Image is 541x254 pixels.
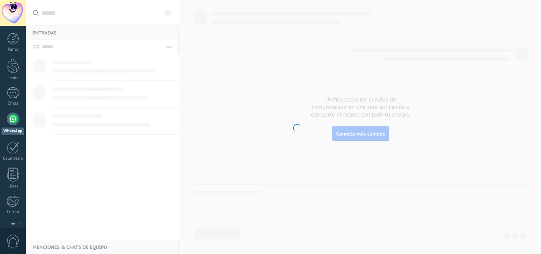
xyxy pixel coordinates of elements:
[2,210,25,215] div: Correo
[2,101,25,106] div: Chats
[2,76,25,81] div: Leads
[2,156,25,161] div: Calendario
[2,128,24,135] div: WhatsApp
[2,184,25,189] div: Listas
[2,47,25,52] div: Panel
